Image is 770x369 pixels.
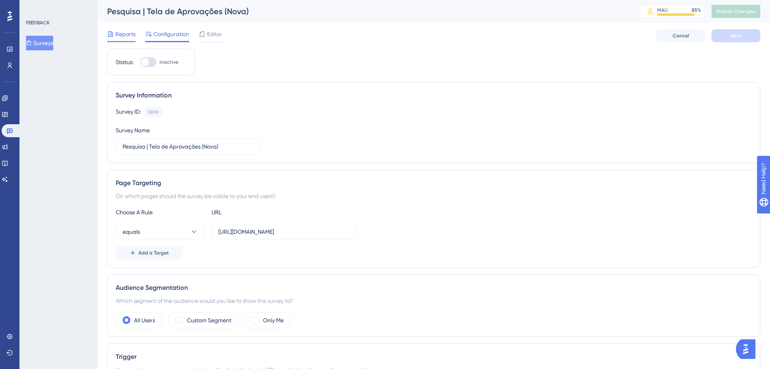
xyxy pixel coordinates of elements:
span: Publish Changes [716,8,755,15]
label: Custom Segment [187,315,231,325]
div: On which pages should the survey be visible to your end users? [116,191,752,201]
label: Only Me [263,315,284,325]
span: Reports [115,29,136,39]
input: Type your Survey name [123,142,253,151]
span: Save [730,32,742,39]
div: Choose A Rule [116,207,205,217]
div: URL [211,207,301,217]
input: yourwebsite.com/path [218,227,349,236]
div: 5888 [148,109,159,115]
span: Editor [207,29,222,39]
label: All Users [134,315,155,325]
button: Add a Target [116,246,183,259]
button: Save [712,29,760,42]
div: FEEDBACK [26,19,50,26]
span: Cancel [673,32,689,39]
button: equals [116,224,205,240]
div: 85 % [692,7,701,13]
span: Add a Target [138,250,169,256]
div: Status: [116,57,134,67]
span: Need Help? [19,2,51,12]
span: equals [123,227,140,237]
div: Pesquisa | Tela de Aprovações (Nova) [107,6,620,17]
div: Survey Name [116,125,150,135]
div: Trigger [116,352,752,362]
div: Which segment of the audience would you like to show this survey to? [116,296,752,306]
div: Audience Segmentation [116,283,752,293]
div: Survey ID: [116,107,141,117]
div: Page Targeting [116,178,752,188]
button: Surveys [26,36,53,50]
div: MAU [657,7,668,13]
div: Survey Information [116,91,752,100]
span: Inactive [160,59,178,65]
iframe: UserGuiding AI Assistant Launcher [736,337,760,361]
button: Publish Changes [712,5,760,18]
button: Cancel [656,29,705,42]
span: Configuration [153,29,189,39]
